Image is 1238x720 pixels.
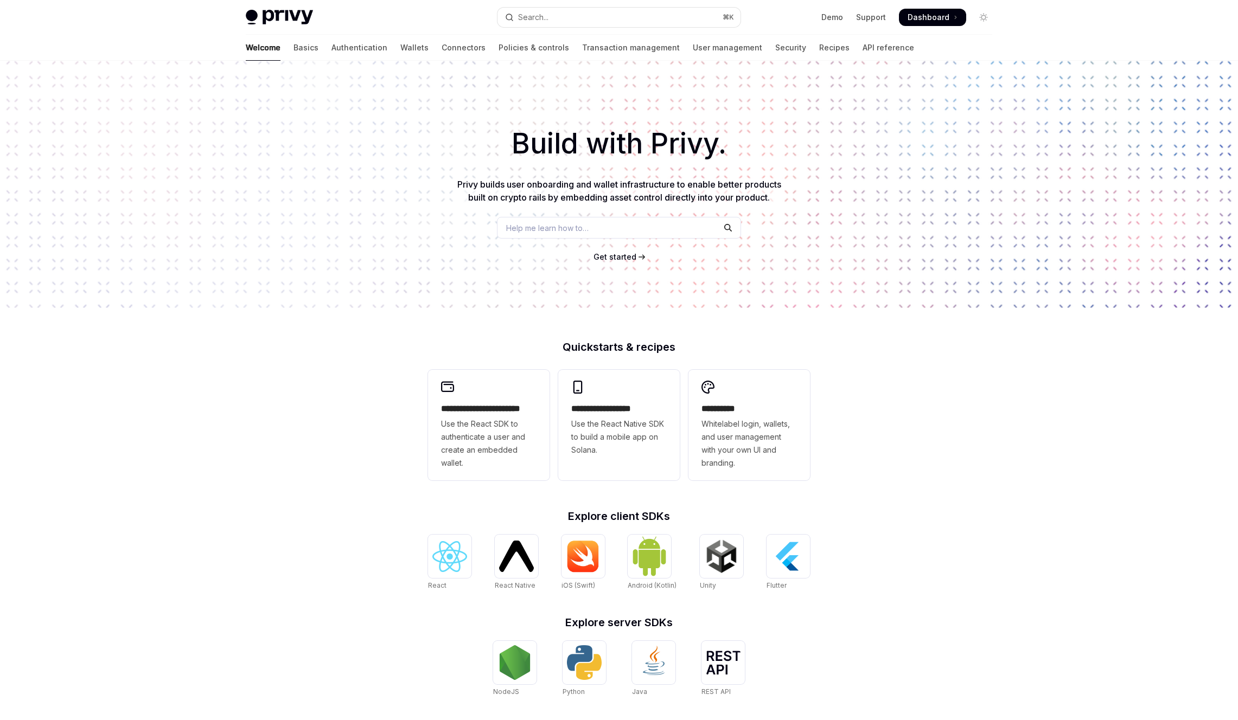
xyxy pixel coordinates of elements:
[908,12,949,23] span: Dashboard
[632,687,647,696] span: Java
[594,252,636,261] span: Get started
[495,535,538,591] a: React NativeReact Native
[432,541,467,572] img: React
[499,541,534,571] img: React Native
[495,581,535,589] span: React Native
[499,35,569,61] a: Policies & controls
[899,9,966,26] a: Dashboard
[493,641,537,697] a: NodeJSNodeJS
[567,645,602,680] img: Python
[636,645,671,680] img: Java
[442,35,486,61] a: Connectors
[628,535,677,591] a: Android (Kotlin)Android (Kotlin)
[701,417,797,470] span: Whitelabel login, wallets, and user management with your own UI and branding.
[400,35,429,61] a: Wallets
[457,179,781,203] span: Privy builds user onboarding and wallet infrastructure to enable better products built on crypto ...
[706,651,741,674] img: REST API
[428,342,810,352] h2: Quickstarts & recipes
[688,370,810,480] a: **** *****Whitelabel login, wallets, and user management with your own UI and branding.
[558,370,680,480] a: **** **** **** ***Use the React Native SDK to build a mobile app on Solana.
[561,581,595,589] span: iOS (Swift)
[767,581,787,589] span: Flutter
[701,687,731,696] span: REST API
[493,687,519,696] span: NodeJS
[561,535,605,591] a: iOS (Swift)iOS (Swift)
[441,417,537,470] span: Use the React SDK to authenticate a user and create an embedded wallet.
[632,641,675,697] a: JavaJava
[582,35,680,61] a: Transaction management
[571,417,667,457] span: Use the React Native SDK to build a mobile app on Solana.
[700,581,716,589] span: Unity
[497,645,532,680] img: NodeJS
[497,8,741,27] button: Open search
[856,12,886,23] a: Support
[563,641,606,697] a: PythonPython
[246,10,313,25] img: light logo
[723,13,734,22] span: ⌘ K
[594,252,636,262] a: Get started
[819,35,850,61] a: Recipes
[428,581,446,589] span: React
[975,9,992,26] button: Toggle dark mode
[628,581,677,589] span: Android (Kotlin)
[775,35,806,61] a: Security
[428,511,810,522] h2: Explore client SDKs
[563,687,585,696] span: Python
[566,540,601,573] img: iOS (Swift)
[701,641,745,697] a: REST APIREST API
[771,539,806,574] img: Flutter
[767,535,810,591] a: FlutterFlutter
[704,539,739,574] img: Unity
[632,536,667,576] img: Android (Kotlin)
[518,11,548,24] div: Search...
[17,123,1221,165] h1: Build with Privy.
[331,35,387,61] a: Authentication
[863,35,914,61] a: API reference
[293,35,318,61] a: Basics
[428,535,471,591] a: ReactReact
[246,35,280,61] a: Welcome
[428,617,810,628] h2: Explore server SDKs
[821,12,843,23] a: Demo
[506,222,589,234] span: Help me learn how to…
[700,535,743,591] a: UnityUnity
[693,35,762,61] a: User management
